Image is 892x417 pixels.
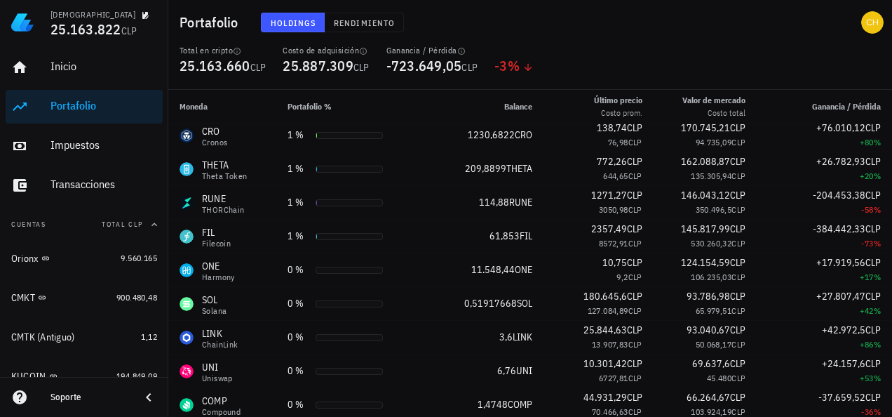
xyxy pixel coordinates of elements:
span: 8572,91 [599,238,628,249]
div: Harmony [202,273,235,282]
span: 0,51917668 [464,297,517,310]
div: THETA [202,158,247,172]
span: CLP [628,137,642,147]
span: -384.442,33 [813,223,865,235]
div: COMP [202,394,241,408]
span: 3,6 [499,331,513,343]
span: 162.088,87 [681,155,730,168]
div: CMKT [11,292,35,304]
div: LINK [202,326,238,340]
span: CLP [627,121,642,134]
span: CLP [865,324,881,336]
span: 1,12 [141,331,157,342]
span: CLP [730,256,745,269]
span: 1230,6822 [468,128,515,141]
div: FIL-icon [180,230,194,244]
div: +80 [768,135,881,150]
span: 9,2 [616,272,628,282]
span: CLP [627,391,642,404]
span: CLP [731,272,745,282]
span: 94.735,09 [696,137,732,147]
div: ONE-icon [180,263,194,277]
div: 0 % [288,296,310,311]
span: 11.548,44 [471,263,515,276]
span: 69.637,6 [692,357,730,370]
div: Ganancia / Pérdida [386,45,478,56]
span: 194.849,09 [116,371,157,381]
a: Impuestos [6,129,163,163]
h1: Portafolio [180,11,244,34]
span: CLP [353,61,370,74]
th: Moneda [168,90,276,124]
span: CLP [730,290,745,303]
span: 25.163.660 [180,56,250,75]
div: +17 [768,270,881,284]
span: CLP [730,155,745,168]
div: Impuestos [50,138,157,152]
div: Inicio [50,60,157,73]
div: avatar [861,11,884,34]
span: CLP [121,25,137,37]
span: CRO [515,128,532,141]
div: CMTK (Antiguo) [11,331,75,343]
span: 50.068,17 [696,339,732,350]
span: CLP [627,290,642,303]
span: +17.919,56 [816,256,865,269]
span: 135.305,94 [691,171,731,181]
img: LedgiFi [11,11,34,34]
span: % [874,272,881,282]
div: Costo total [682,107,745,119]
span: 65.979,51 [696,305,732,316]
div: SOL-icon [180,297,194,311]
span: 9.560.165 [121,253,157,263]
div: KUCOIN [11,371,46,383]
span: CLP [865,155,881,168]
span: 1,4748 [478,398,508,411]
span: CLP [627,189,642,201]
span: UNI [516,364,532,377]
span: 644,65 [603,171,628,181]
div: Orionx [11,253,39,265]
span: CLP [628,305,642,316]
div: ChainLink [202,340,238,349]
span: % [874,238,881,249]
div: Transacciones [50,178,157,191]
span: Balance [504,101,532,112]
span: 114,88 [479,196,509,208]
span: CLP [731,238,745,249]
span: Total CLP [102,220,143,229]
span: CLP [628,272,642,282]
span: ONE [515,263,532,276]
span: CLP [627,357,642,370]
span: +76.010,12 [816,121,865,134]
span: 61,853 [489,230,520,242]
span: 2357,49 [591,223,627,235]
span: 772,26 [597,155,627,168]
div: Último precio [594,94,642,107]
button: Rendimiento [325,13,404,32]
span: CLP [628,373,642,383]
button: CuentasTotal CLP [6,208,163,241]
div: CRO-icon [180,128,194,143]
span: % [874,137,881,147]
div: UNI-icon [180,364,194,378]
span: % [874,406,881,417]
span: 66.264,67 [687,391,730,404]
div: +53 [768,371,881,385]
span: -723.649,05 [386,56,462,75]
span: 44.931,29 [583,391,627,404]
span: 70.466,63 [592,406,628,417]
span: CLP [627,256,642,269]
span: CLP [731,137,745,147]
span: Rendimiento [333,18,395,28]
span: CLP [250,61,266,74]
span: % [874,373,881,383]
a: Inicio [6,51,163,84]
span: CLP [731,171,745,181]
span: % [508,56,520,75]
span: % [874,305,881,316]
span: CLP [865,391,881,404]
span: Portafolio % [288,101,332,112]
div: Soporte [50,392,129,403]
span: CLP [730,223,745,235]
